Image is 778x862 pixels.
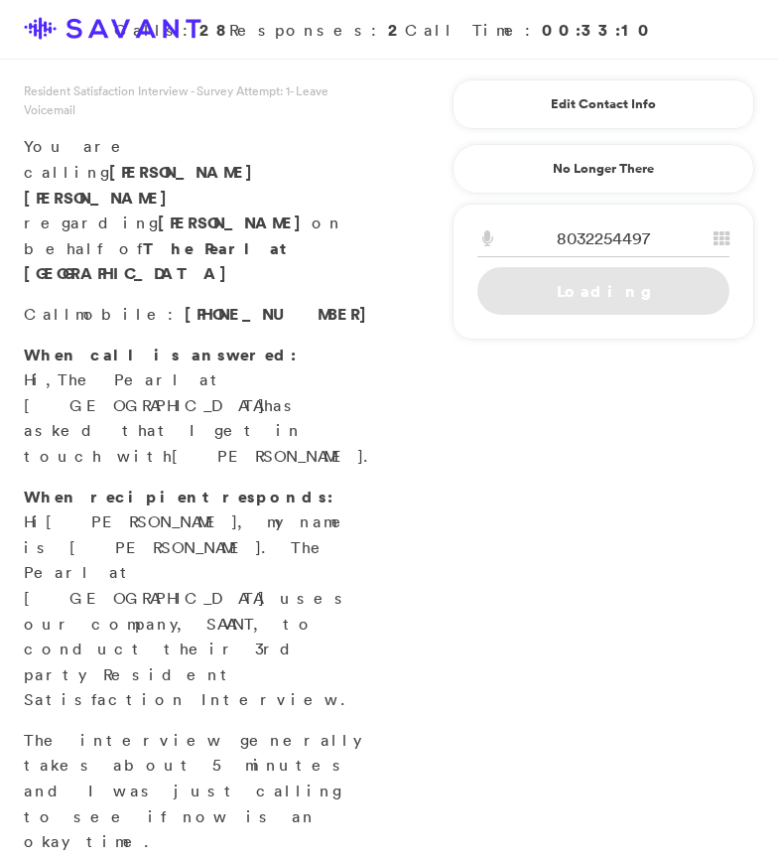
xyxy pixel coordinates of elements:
p: Hi , my name is [PERSON_NAME]. The Pearl at [GEOGRAPHIC_DATA] uses our company, SAVANT, to conduc... [24,485,377,713]
span: [PERSON_NAME] [46,511,237,531]
span: The Pearl at [GEOGRAPHIC_DATA] [24,369,264,415]
span: Resident Satisfaction Interview - Survey Attempt: 1 - Leave Voicemail [24,82,328,118]
p: Call : [24,302,377,328]
p: You are calling regarding on behalf of [24,134,377,287]
span: mobile [75,304,168,324]
strong: 2 [388,19,405,41]
span: [PERSON_NAME] [24,187,178,209]
strong: 00:33:10 [542,19,655,41]
strong: 28 [199,19,229,41]
strong: When recipient responds: [24,486,333,507]
strong: When call is answered: [24,344,297,365]
p: Hi, has asked that I get in touch with . [24,343,377,470]
a: Loading [477,267,729,315]
strong: The Pearl at [GEOGRAPHIC_DATA] [24,237,289,285]
span: [PERSON_NAME] [172,446,363,466]
span: [PERSON_NAME] [109,161,263,183]
a: No Longer There [453,144,754,194]
strong: [PERSON_NAME] [158,212,312,233]
a: Edit Contact Info [477,88,729,120]
span: [PHONE_NUMBER] [185,303,377,325]
p: The interview generally takes about 5 minutes and I was just calling to see if now is an okay time. [24,728,377,855]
